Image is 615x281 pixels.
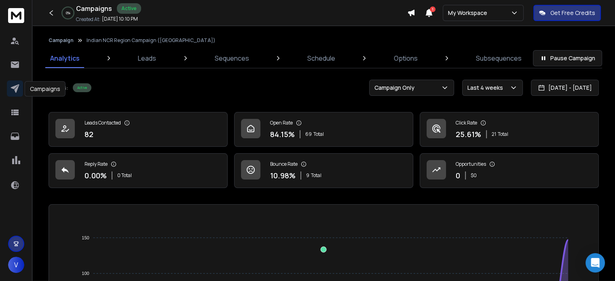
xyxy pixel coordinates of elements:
[498,131,508,137] span: Total
[467,84,506,92] p: Last 4 weeks
[270,170,296,181] p: 10.98 %
[138,53,156,63] p: Leads
[307,53,335,63] p: Schedule
[117,3,141,14] div: Active
[306,172,309,179] span: 9
[420,153,599,188] a: Opportunities0$0
[8,257,24,273] button: V
[49,37,74,44] button: Campaign
[456,120,477,126] p: Click Rate
[85,161,108,167] p: Reply Rate
[270,161,298,167] p: Bounce Rate
[302,49,340,68] a: Schedule
[73,83,91,92] div: Active
[50,53,80,63] p: Analytics
[210,49,254,68] a: Sequences
[394,53,418,63] p: Options
[389,49,423,68] a: Options
[76,4,112,13] h1: Campaigns
[305,131,312,137] span: 69
[85,129,93,140] p: 82
[270,129,295,140] p: 84.15 %
[476,53,522,63] p: Subsequences
[448,9,490,17] p: My Workspace
[585,253,605,273] div: Open Intercom Messenger
[550,9,595,17] p: Get Free Credits
[66,11,70,15] p: 0 %
[25,81,66,97] div: Campaigns
[45,49,85,68] a: Analytics
[531,80,599,96] button: [DATE] - [DATE]
[374,84,418,92] p: Campaign Only
[49,153,228,188] a: Reply Rate0.00%0 Total
[311,172,321,179] span: Total
[492,131,496,137] span: 21
[234,153,413,188] a: Bounce Rate10.98%9Total
[82,271,89,276] tspan: 100
[471,172,477,179] p: $ 0
[49,112,228,147] a: Leads Contacted82
[533,50,602,66] button: Pause Campaign
[82,235,89,240] tspan: 150
[85,170,107,181] p: 0.00 %
[456,170,460,181] p: 0
[533,5,601,21] button: Get Free Credits
[234,112,413,147] a: Open Rate84.15%69Total
[456,129,481,140] p: 25.61 %
[420,112,599,147] a: Click Rate25.61%21Total
[133,49,161,68] a: Leads
[76,16,100,23] p: Created At:
[471,49,526,68] a: Subsequences
[102,16,138,22] p: [DATE] 10:10 PM
[313,131,324,137] span: Total
[117,172,132,179] p: 0 Total
[456,161,486,167] p: Opportunities
[87,37,216,44] p: Indian NCR Region Campaign ([GEOGRAPHIC_DATA])
[215,53,249,63] p: Sequences
[270,120,293,126] p: Open Rate
[430,6,435,12] span: 1
[85,120,121,126] p: Leads Contacted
